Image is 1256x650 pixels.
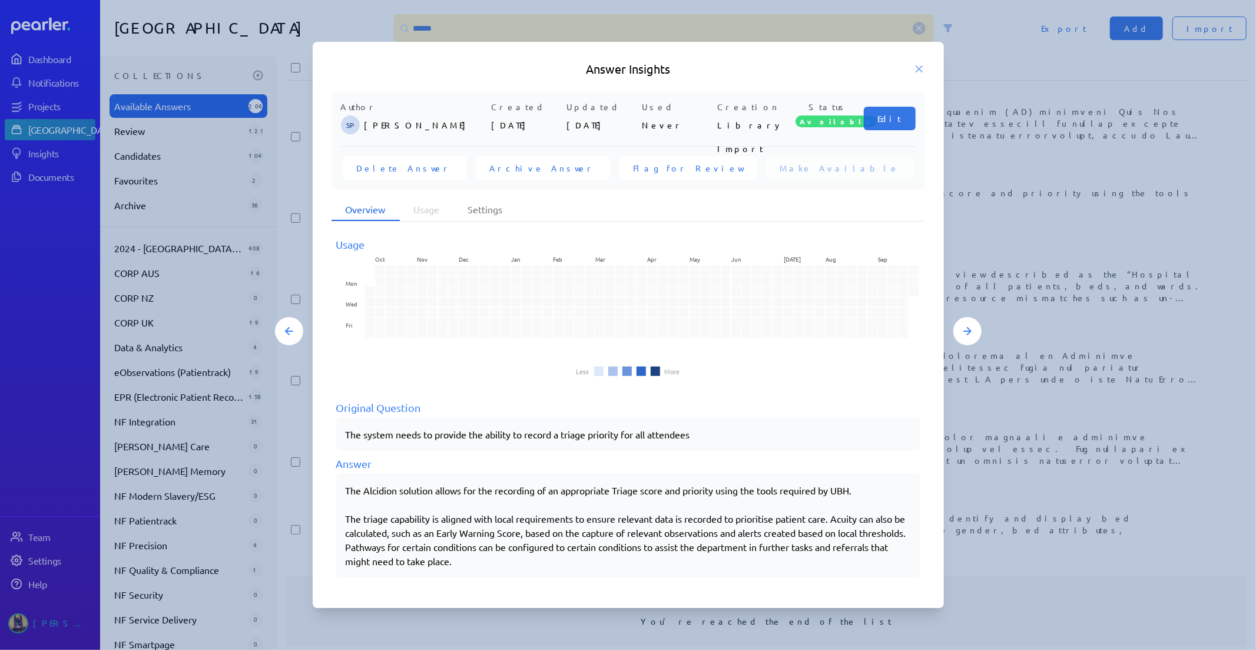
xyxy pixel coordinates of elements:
[567,101,638,113] p: Updated
[619,156,757,180] button: Flag for Review
[634,162,743,174] span: Flag for Review
[492,113,562,137] p: [DATE]
[732,255,742,263] text: Jun
[492,101,562,113] p: Created
[346,427,911,441] p: The system needs to provide the ability to record a triage priority for all attendees
[595,255,605,263] text: Mar
[336,400,920,415] div: Original Question
[576,368,589,375] li: Less
[780,162,900,174] span: Make Available
[336,236,920,252] div: Usage
[718,101,788,113] p: Creation
[554,255,563,263] text: Feb
[346,483,911,568] div: The Alcidion solution allows for the recording of an appropriate Triage score and priority using ...
[275,317,303,345] button: Previous Answer
[341,116,360,134] span: Sarah Pendlebury
[784,255,801,263] text: [DATE]
[400,199,454,221] li: Usage
[346,299,357,308] text: Wed
[567,113,638,137] p: [DATE]
[357,162,452,174] span: Delete Answer
[796,116,877,127] span: Available
[459,255,469,263] text: Dec
[346,278,357,287] text: Mon
[642,101,713,113] p: Used
[827,255,837,263] text: Aug
[346,321,352,329] text: Fri
[332,61,925,77] h5: Answer Insights
[793,101,864,113] p: Status
[341,101,487,113] p: Author
[718,113,788,137] p: Library Import
[332,199,400,221] li: Overview
[476,156,610,180] button: Archive Answer
[953,317,982,345] button: Next Answer
[343,156,466,180] button: Delete Answer
[642,113,713,137] p: Never
[878,113,902,124] span: Edit
[375,255,385,263] text: Oct
[490,162,596,174] span: Archive Answer
[512,255,521,263] text: Jan
[648,255,658,263] text: Apr
[665,368,680,375] li: More
[766,156,914,180] button: Make Available
[690,255,701,263] text: May
[864,107,916,130] button: Edit
[417,255,427,263] text: Nov
[364,113,487,137] p: [PERSON_NAME]
[336,456,920,471] div: Answer
[454,199,517,221] li: Settings
[879,255,889,263] text: Sep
